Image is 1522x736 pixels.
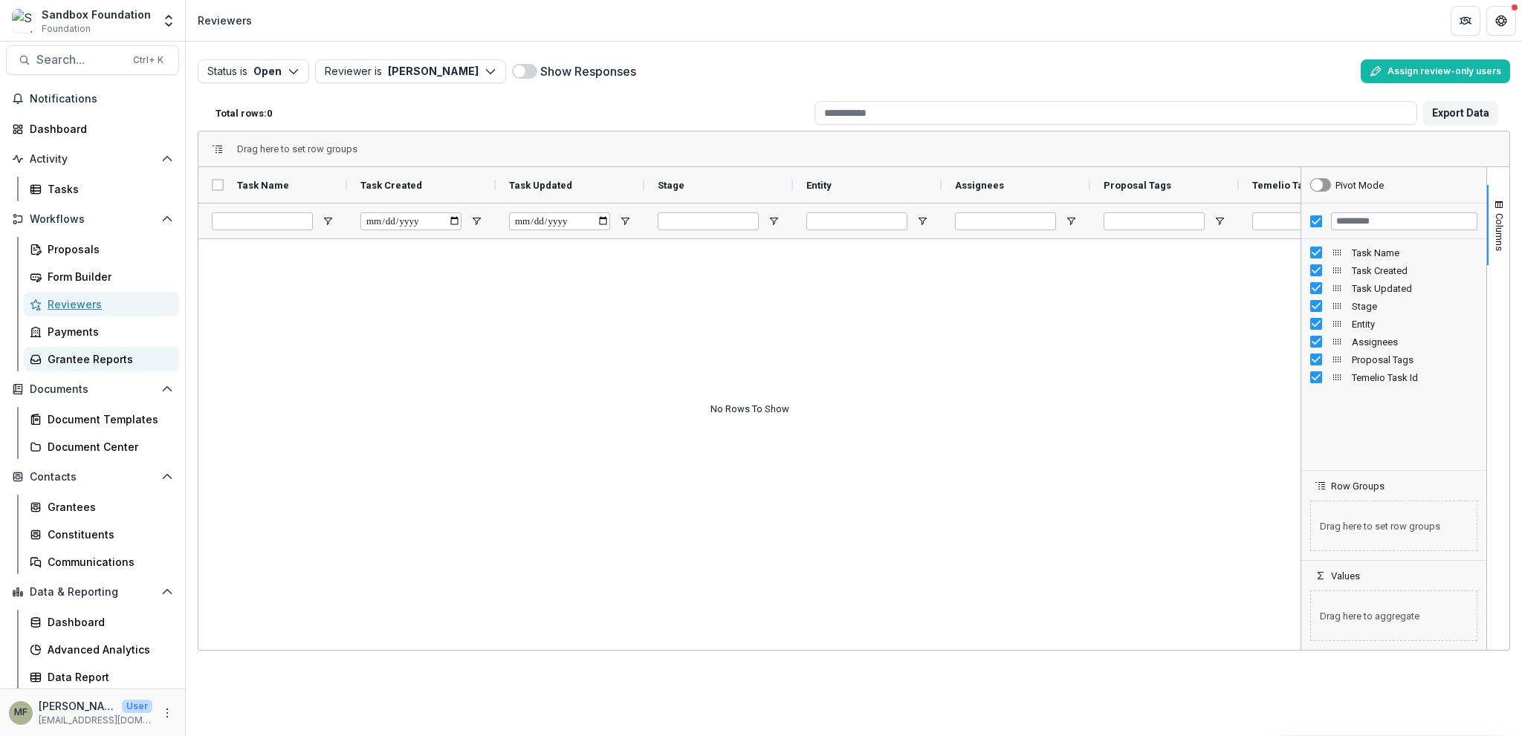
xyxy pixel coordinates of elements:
[24,495,179,519] a: Grantees
[48,499,167,515] div: Grantees
[1301,279,1486,297] div: Task Updated Column
[509,180,572,191] span: Task Updated
[212,212,313,230] input: Task Name Filter Input
[30,383,155,396] span: Documents
[237,143,357,154] div: Row Groups
[198,13,252,28] div: Reviewers
[48,269,167,284] div: Form Builder
[1423,101,1498,125] button: Export Data
[1352,336,1477,348] span: Assignees
[1494,213,1505,251] span: Columns
[360,180,422,191] span: Task Created
[1451,6,1480,36] button: Partners
[1310,501,1477,551] span: Drag here to set row groups
[1301,297,1486,315] div: Stage Column
[30,153,155,166] span: Activity
[48,411,167,427] div: Document Templates
[1310,590,1477,641] span: Drag here to aggregate
[158,704,176,722] button: More
[1352,319,1477,330] span: Entity
[198,59,309,83] button: Status isOpen
[6,147,179,171] button: Open Activity
[1104,212,1205,230] input: Proposal Tags Filter Input
[1214,215,1225,227] button: Open Filter Menu
[916,215,928,227] button: Open Filter Menu
[540,62,636,80] label: Show Responses
[24,550,179,574] a: Communications
[30,93,173,105] span: Notifications
[6,377,179,401] button: Open Documents
[658,212,759,230] input: Stage Filter Input
[1301,492,1486,560] div: Row Groups
[48,527,167,542] div: Constituents
[24,319,179,344] a: Payments
[1331,570,1360,582] span: Values
[24,637,179,662] a: Advanced Analytics
[1331,481,1385,492] span: Row Groups
[768,215,780,227] button: Open Filter Menu
[1352,283,1477,294] span: Task Updated
[1361,59,1510,83] button: Assign review-only users
[30,471,155,483] span: Contacts
[48,241,167,257] div: Proposals
[24,292,179,316] a: Reviewers
[30,213,155,226] span: Workflows
[6,117,179,141] a: Dashboard
[955,180,1004,191] span: Assignees
[42,7,151,22] div: Sandbox Foundation
[6,465,179,489] button: Open Contacts
[24,407,179,431] a: Document Templates
[237,143,357,154] span: Drag here to set row groups
[30,121,167,137] div: Dashboard
[509,212,610,230] input: Task Updated Filter Input
[39,714,152,727] p: [EMAIL_ADDRESS][DOMAIN_NAME]
[6,207,179,231] button: Open Workflows
[48,554,167,570] div: Communications
[6,45,179,75] button: Search...
[1352,247,1477,258] span: Task Name
[24,264,179,289] a: Form Builder
[24,237,179,261] a: Proposals
[48,669,167,685] div: Data Report
[1065,215,1077,227] button: Open Filter Menu
[1486,6,1516,36] button: Get Help
[24,522,179,547] a: Constituents
[1301,244,1486,261] div: Task Name Column
[1301,244,1486,386] div: Column List 8 Columns
[24,177,179,201] a: Tasks
[6,87,179,111] button: Notifications
[1301,315,1486,333] div: Entity Column
[1301,333,1486,351] div: Assignees Column
[955,212,1056,230] input: Assignees Filter Input
[1352,301,1477,312] span: Stage
[360,212,462,230] input: Task Created Filter Input
[1301,368,1486,386] div: Temelio Task Id Column
[806,212,907,230] input: Entity Filter Input
[42,22,91,36] span: Foundation
[1104,180,1171,191] span: Proposal Tags
[24,665,179,689] a: Data Report
[1252,180,1325,191] span: Temelio Task Id
[48,324,167,339] div: Payments
[1331,212,1477,230] input: Filter Columns Input
[806,180,832,191] span: Entity
[36,53,124,67] span: Search...
[192,10,258,31] nav: breadcrumb
[237,180,289,191] span: Task Name
[48,296,167,312] div: Reviewers
[658,180,684,191] span: Stage
[24,434,179,459] a: Document Center
[48,642,167,657] div: Advanced Analytics
[322,215,334,227] button: Open Filter Menu
[158,6,179,36] button: Open entity switcher
[39,698,116,714] p: [PERSON_NAME]
[24,610,179,634] a: Dashboard
[1301,582,1486,650] div: Values
[48,181,167,197] div: Tasks
[14,708,27,717] div: Melissa Flores
[1352,354,1477,365] span: Proposal Tags
[48,439,167,455] div: Document Center
[12,9,36,33] img: Sandbox Foundation
[48,614,167,630] div: Dashboard
[1301,351,1486,368] div: Proposal Tags Column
